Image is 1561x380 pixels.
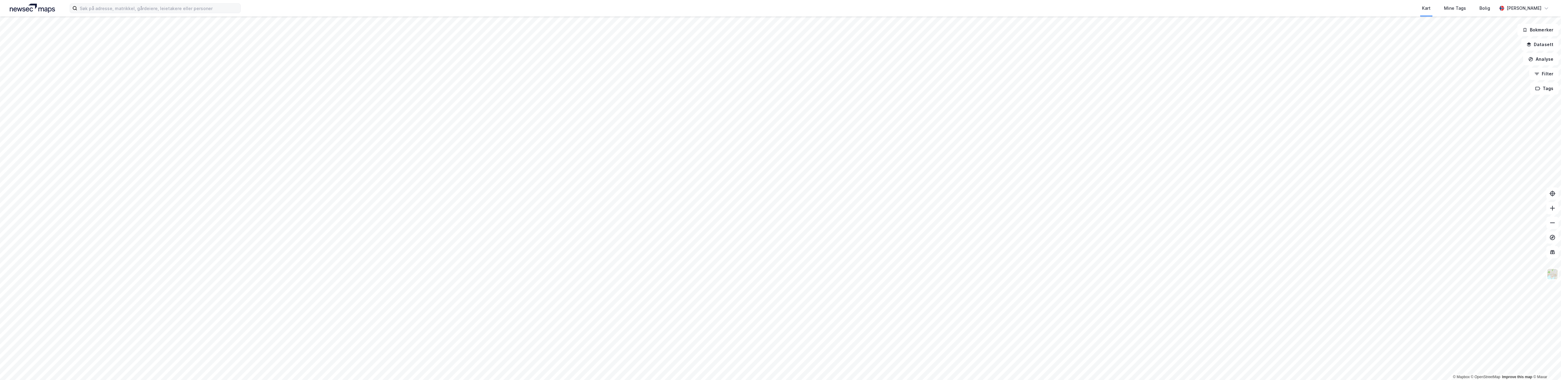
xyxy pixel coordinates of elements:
iframe: Chat Widget [1530,351,1561,380]
img: logo.a4113a55bc3d86da70a041830d287a7e.svg [10,4,55,13]
a: OpenStreetMap [1471,375,1501,379]
button: Datasett [1521,38,1559,51]
a: Mapbox [1453,375,1470,379]
div: [PERSON_NAME] [1507,5,1541,12]
button: Tags [1530,82,1559,95]
div: Kart [1422,5,1431,12]
div: Bolig [1479,5,1490,12]
input: Søk på adresse, matrikkel, gårdeiere, leietakere eller personer [77,4,240,13]
div: Mine Tags [1444,5,1466,12]
button: Analyse [1523,53,1559,65]
div: Kontrollprogram for chat [1530,351,1561,380]
img: Z [1547,268,1558,280]
button: Filter [1529,68,1559,80]
button: Bokmerker [1517,24,1559,36]
a: Improve this map [1502,375,1532,379]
